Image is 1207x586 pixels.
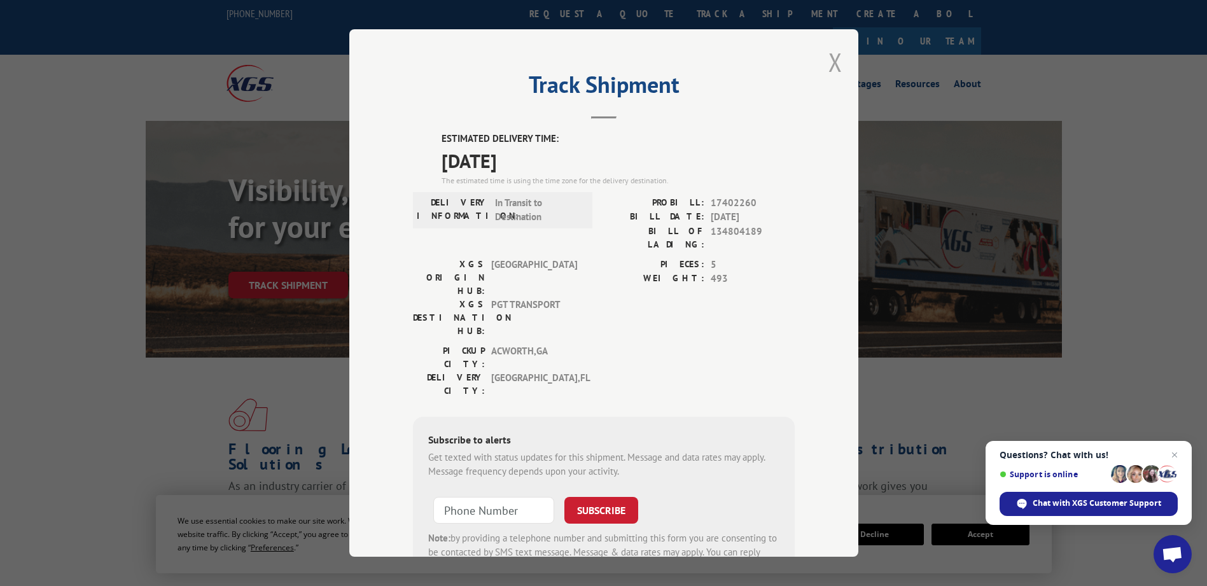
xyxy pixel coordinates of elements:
strong: Note: [428,532,450,544]
span: [GEOGRAPHIC_DATA] [491,258,577,298]
span: Support is online [1000,470,1106,479]
button: Close modal [828,45,842,79]
input: Phone Number [433,497,554,524]
span: [DATE] [442,146,795,175]
span: 493 [711,272,795,286]
div: Chat with XGS Customer Support [1000,492,1178,516]
span: Questions? Chat with us! [1000,450,1178,460]
label: PICKUP CITY: [413,344,485,371]
div: Subscribe to alerts [428,432,779,450]
div: The estimated time is using the time zone for the delivery destination. [442,175,795,186]
div: Get texted with status updates for this shipment. Message and data rates may apply. Message frequ... [428,450,779,479]
span: ACWORTH , GA [491,344,577,371]
label: XGS DESTINATION HUB: [413,298,485,338]
label: PROBILL: [604,196,704,211]
span: 17402260 [711,196,795,211]
span: PGT TRANSPORT [491,298,577,338]
label: ESTIMATED DELIVERY TIME: [442,132,795,146]
label: BILL OF LADING: [604,225,704,251]
span: [DATE] [711,210,795,225]
label: BILL DATE: [604,210,704,225]
div: Open chat [1154,535,1192,573]
div: by providing a telephone number and submitting this form you are consenting to be contacted by SM... [428,531,779,575]
h2: Track Shipment [413,76,795,100]
label: XGS ORIGIN HUB: [413,258,485,298]
span: 5 [711,258,795,272]
span: Chat with XGS Customer Support [1033,498,1161,509]
label: PIECES: [604,258,704,272]
span: Close chat [1167,447,1182,463]
span: [GEOGRAPHIC_DATA] , FL [491,371,577,398]
span: In Transit to Destination [495,196,581,225]
label: WEIGHT: [604,272,704,286]
label: DELIVERY INFORMATION: [417,196,489,225]
span: 134804189 [711,225,795,251]
button: SUBSCRIBE [564,497,638,524]
label: DELIVERY CITY: [413,371,485,398]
